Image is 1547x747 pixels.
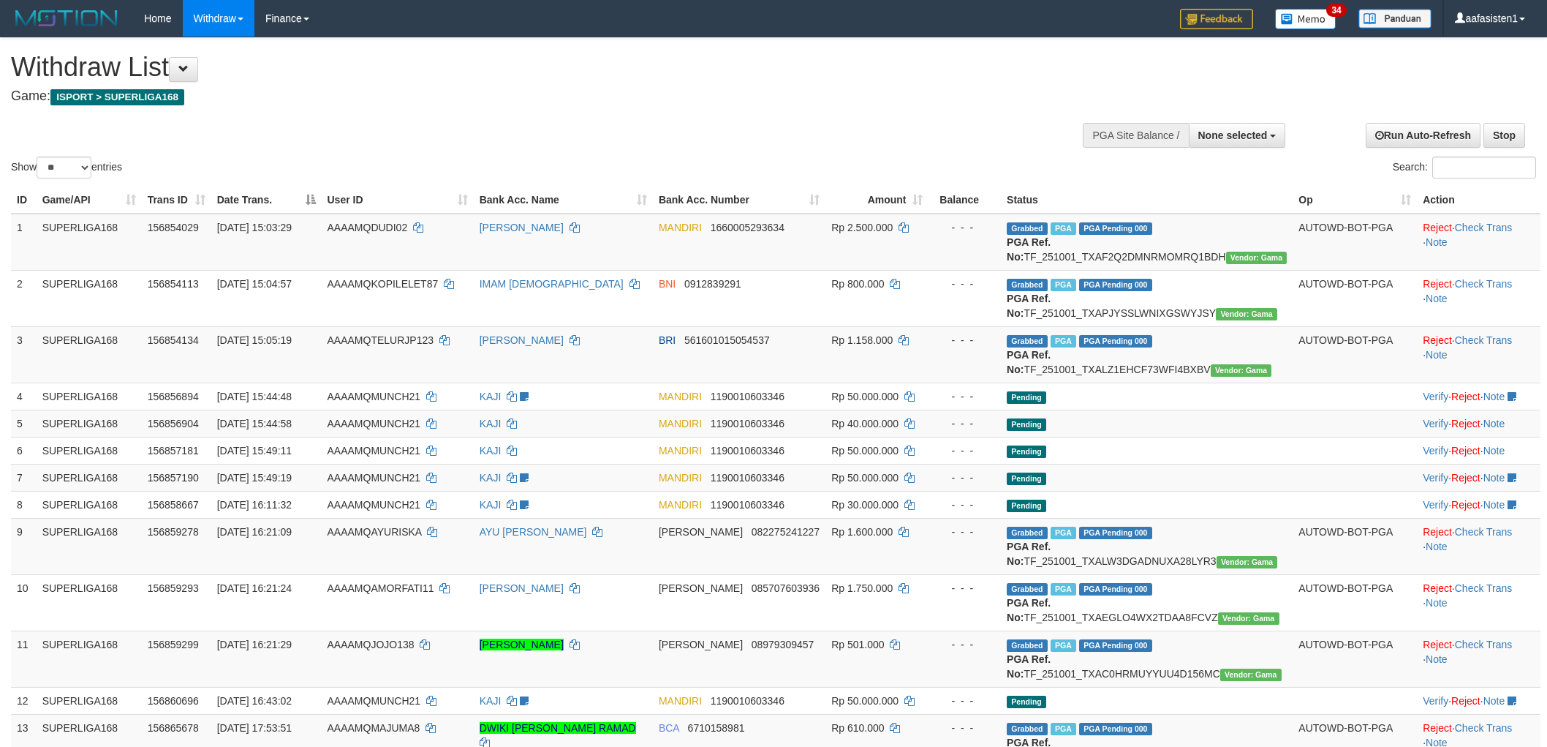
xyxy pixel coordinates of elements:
[328,472,421,484] span: AAAAMQMUNCH21
[1483,445,1505,457] a: Note
[37,631,142,687] td: SUPERLIGA168
[1451,418,1480,429] a: Reject
[711,418,784,429] span: Copy 1190010603346 to clipboard
[659,418,702,429] span: MANDIRI
[1198,129,1268,141] span: None selected
[1455,334,1513,346] a: Check Trans
[480,391,502,402] a: KAJI
[217,582,292,594] span: [DATE] 16:21:24
[934,333,996,348] div: - - -
[1423,391,1448,402] a: Verify
[1423,582,1452,594] a: Reject
[934,389,996,404] div: - - -
[1423,499,1448,511] a: Verify
[37,410,142,437] td: SUPERLIGA168
[1007,293,1051,319] b: PGA Ref. No:
[1220,669,1282,681] span: Vendor URL: https://trx31.1velocity.biz
[1483,123,1525,148] a: Stop
[1007,723,1048,735] span: Grabbed
[1451,391,1480,402] a: Reject
[217,445,292,457] span: [DATE] 15:49:11
[328,639,415,650] span: AAAAMQJOJO138
[831,334,893,346] span: Rp 1.158.000
[1393,157,1536,179] label: Search:
[688,722,745,734] span: Copy 6710158981 to clipboard
[934,277,996,291] div: - - -
[480,334,564,346] a: [PERSON_NAME]
[831,582,893,594] span: Rp 1.750.000
[934,581,996,596] div: - - -
[37,464,142,491] td: SUPERLIGA168
[1417,383,1540,410] td: · ·
[1423,695,1448,707] a: Verify
[1293,574,1417,631] td: AUTOWD-BOT-PGA
[711,472,784,484] span: Copy 1190010603346 to clipboard
[217,639,292,650] span: [DATE] 16:21:29
[148,472,199,484] span: 156857190
[1417,326,1540,383] td: · ·
[1451,472,1480,484] a: Reject
[1483,472,1505,484] a: Note
[50,89,184,105] span: ISPORT > SUPERLIGA168
[934,525,996,539] div: - - -
[11,410,37,437] td: 5
[831,445,899,457] span: Rp 50.000.000
[11,270,37,326] td: 2
[1358,9,1431,29] img: panduan.png
[148,695,199,707] span: 156860696
[1079,723,1152,735] span: PGA Pending
[11,187,37,214] th: ID
[11,437,37,464] td: 6
[1293,631,1417,687] td: AUTOWD-BOT-PGA
[37,157,91,179] select: Showentries
[1426,541,1448,552] a: Note
[217,722,292,734] span: [DATE] 17:53:51
[659,582,743,594] span: [PERSON_NAME]
[1007,653,1051,680] b: PGA Ref. No:
[1293,518,1417,574] td: AUTOWD-BOT-PGA
[37,687,142,714] td: SUPERLIGA168
[1417,437,1540,464] td: · ·
[148,499,199,511] span: 156858667
[1217,556,1278,568] span: Vendor URL: https://trx31.1velocity.biz
[148,222,199,233] span: 156854029
[831,499,899,511] span: Rp 30.000.000
[1079,222,1152,235] span: PGA Pending
[328,278,439,290] span: AAAAMQKOPILELET87
[217,418,292,429] span: [DATE] 15:44:58
[934,498,996,512] div: - - -
[148,582,199,594] span: 156859293
[37,437,142,464] td: SUPERLIGA168
[480,499,502,511] a: KAJI
[1423,278,1452,290] a: Reject
[1079,583,1152,596] span: PGA Pending
[831,639,884,650] span: Rp 501.000
[1426,653,1448,665] a: Note
[1051,583,1076,596] span: Marked by aafheankoy
[217,278,292,290] span: [DATE] 15:04:57
[1423,472,1448,484] a: Verify
[322,187,474,214] th: User ID: activate to sort column ascending
[217,499,292,511] span: [DATE] 16:11:32
[831,722,884,734] span: Rp 610.000
[711,391,784,402] span: Copy 1190010603346 to clipboard
[1417,574,1540,631] td: · ·
[831,391,899,402] span: Rp 50.000.000
[148,391,199,402] span: 156856894
[37,383,142,410] td: SUPERLIGA168
[1417,214,1540,271] td: · ·
[37,270,142,326] td: SUPERLIGA168
[1423,445,1448,457] a: Verify
[11,574,37,631] td: 10
[328,222,408,233] span: AAAAMQDUDI02
[217,472,292,484] span: [DATE] 15:49:19
[1366,123,1480,148] a: Run Auto-Refresh
[1432,157,1536,179] input: Search:
[148,722,199,734] span: 156865678
[711,445,784,457] span: Copy 1190010603346 to clipboard
[1417,464,1540,491] td: · ·
[659,445,702,457] span: MANDIRI
[480,722,636,734] a: DWIKI [PERSON_NAME] RAMAD
[328,499,421,511] span: AAAAMQMUNCH21
[148,278,199,290] span: 156854113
